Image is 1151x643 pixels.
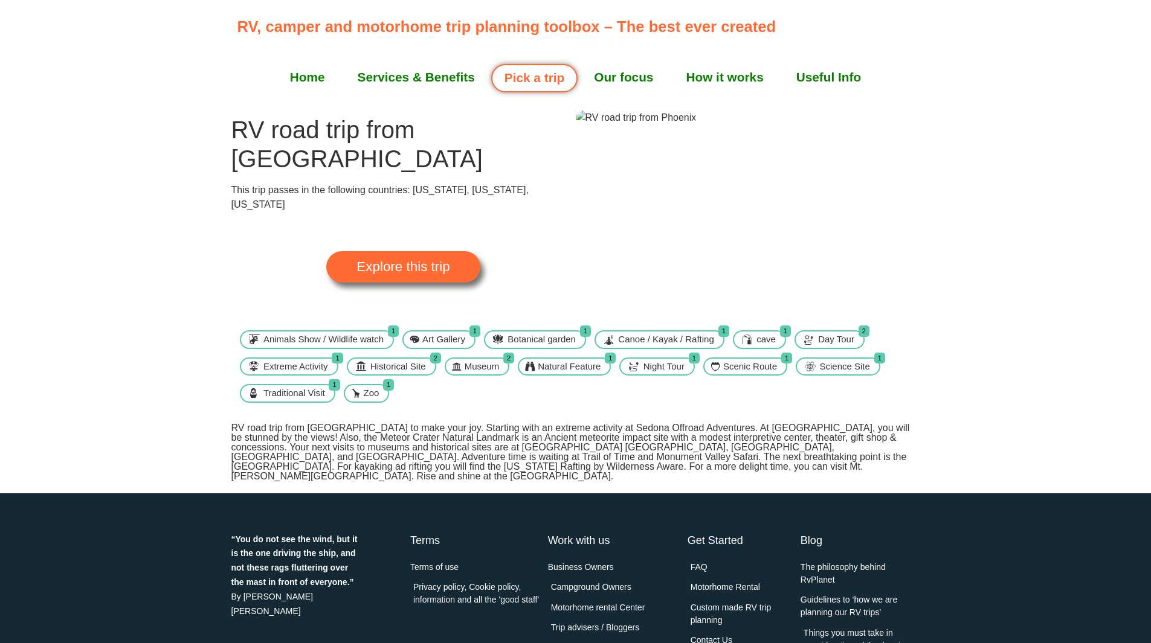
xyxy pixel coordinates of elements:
[615,333,717,347] span: Canoe / Kayak / Rafting
[688,533,801,549] h4: Get Started
[260,386,328,400] span: Traditional Visit
[410,581,548,606] a: Privacy policy, Cookie policy, information and all the 'good staff'
[548,533,688,549] h4: Work with us
[535,360,604,374] span: Natural Feature
[326,251,480,283] a: Explore this trip
[341,62,491,92] a: Services & Benefits
[410,561,548,574] a: Terms of use
[688,561,801,574] a: FAQ
[548,621,640,634] span: Trip advisers / Bloggers
[503,353,514,364] span: 2
[801,561,920,586] a: The philosophy behind RvPlanet
[688,581,760,593] span: Motorhome Rental
[332,353,343,364] span: 1
[237,15,921,38] p: RV, camper and motorhome trip planning toolbox – The best ever created
[640,360,688,374] span: Night Tour
[688,601,801,627] a: Custom made RV trip planning
[237,62,914,92] nav: Menu
[801,593,920,619] a: Guidelines to ‘how we are planning our RV trips’
[419,333,468,347] span: Art Gallery
[505,333,579,347] span: Botanical garden
[388,325,399,337] span: 1
[753,333,779,347] span: cave
[356,260,450,274] span: Explore this trip
[815,333,857,347] span: Day Tour
[548,581,631,593] span: Campground Owners
[576,110,697,125] img: RV road trip from Phoenix
[462,360,503,374] span: Museum
[801,533,920,549] h4: Blog
[688,561,708,574] span: FAQ
[580,325,591,337] span: 1
[781,353,792,364] span: 1
[274,62,341,92] a: Home
[718,325,729,337] span: 1
[548,601,645,614] span: Motorhome rental Center
[410,561,459,574] span: Terms of use
[367,360,429,374] span: Historical Site
[605,353,616,364] span: 1
[548,561,614,574] span: Business Owners
[578,62,669,92] a: Our focus
[361,386,382,400] span: Zoo
[780,62,877,92] a: Useful Info
[548,621,688,634] a: Trip advisers / Bloggers
[231,423,910,481] span: RV road trip from [GEOGRAPHIC_DATA] to make your joy. Starting with an extreme activity at Sedona...
[688,581,801,593] a: Motorhome Rental
[231,185,529,210] span: This trip passes in the following countries: [US_STATE], [US_STATE], [US_STATE]
[231,534,358,587] strong: “You do not see the wind, but it is the one driving the ship, and not these rags fluttering over ...
[859,325,869,337] span: 2
[548,561,688,574] a: Business Owners
[548,581,688,593] a: Campground Owners
[689,353,700,364] span: 1
[548,601,688,614] a: Motorhome rental Center
[260,333,387,347] span: Animals Show / Wildlife watch
[669,62,779,92] a: How it works
[231,115,576,173] h1: RV road trip from [GEOGRAPHIC_DATA]
[780,325,791,337] span: 1
[720,360,780,374] span: Scenic Route
[469,325,480,337] span: 1
[410,533,548,549] h4: Terms
[816,360,872,374] span: Science Site
[491,64,578,92] a: Pick a trip
[430,353,441,364] span: 2
[260,360,331,374] span: Extreme Activity
[874,353,885,364] span: 1
[231,533,362,619] div: By [PERSON_NAME] [PERSON_NAME]
[383,379,394,391] span: 1
[329,379,340,391] span: 1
